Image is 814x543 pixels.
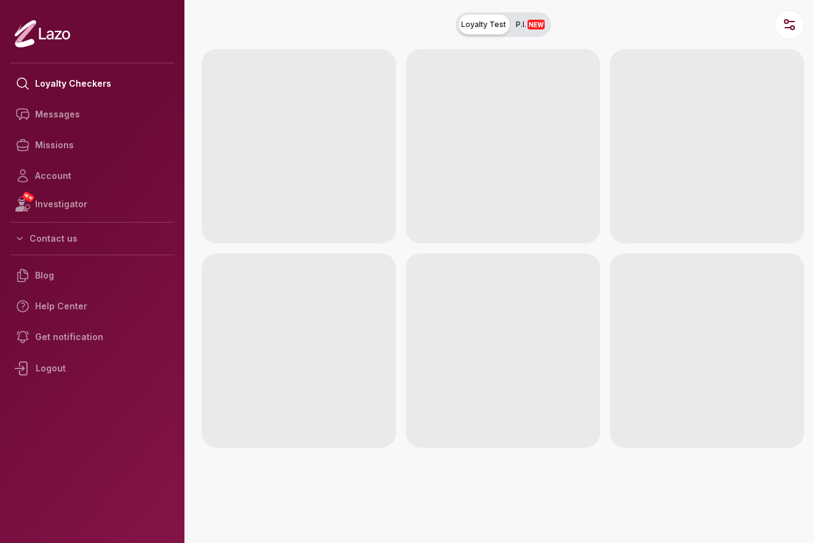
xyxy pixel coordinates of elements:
[461,20,506,30] span: Loyalty Test
[10,161,175,191] a: Account
[10,352,175,384] div: Logout
[10,99,175,130] a: Messages
[10,322,175,352] a: Get notification
[10,291,175,322] a: Help Center
[10,68,175,99] a: Loyalty Checkers
[516,20,545,30] span: P.I.
[10,228,175,250] button: Contact us
[528,20,545,30] span: NEW
[10,260,175,291] a: Blog
[10,130,175,161] a: Missions
[22,191,35,203] span: NEW
[10,191,175,217] a: NEWInvestigator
